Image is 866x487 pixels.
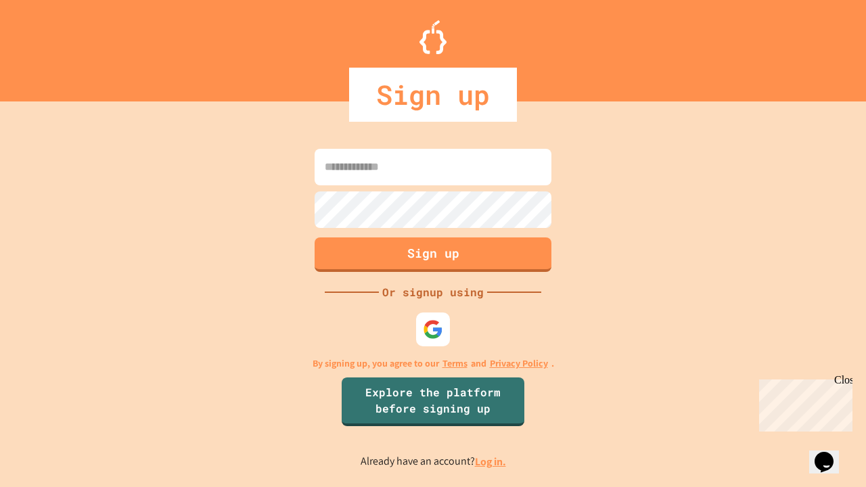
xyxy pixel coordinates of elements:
[475,455,506,469] a: Log in.
[754,374,852,432] iframe: chat widget
[313,356,554,371] p: By signing up, you agree to our and .
[342,377,524,426] a: Explore the platform before signing up
[349,68,517,122] div: Sign up
[442,356,468,371] a: Terms
[423,319,443,340] img: google-icon.svg
[5,5,93,86] div: Chat with us now!Close
[490,356,548,371] a: Privacy Policy
[419,20,447,54] img: Logo.svg
[315,237,551,272] button: Sign up
[361,453,506,470] p: Already have an account?
[809,433,852,473] iframe: chat widget
[379,284,487,300] div: Or signup using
